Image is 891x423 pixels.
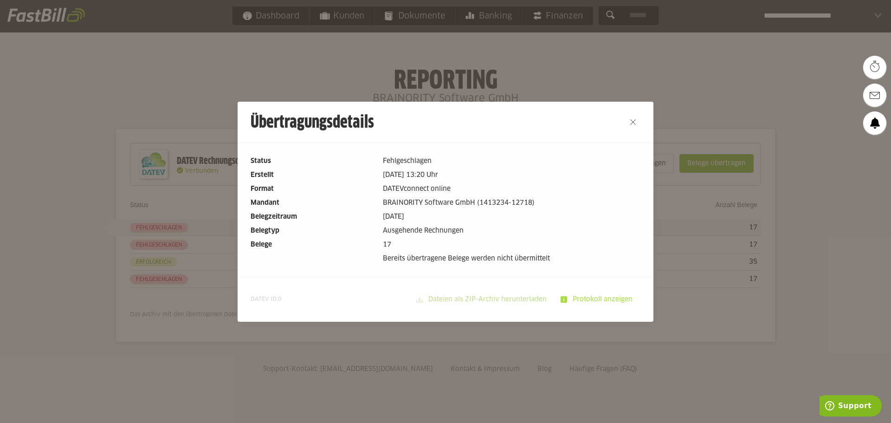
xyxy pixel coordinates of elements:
[383,170,640,180] dd: [DATE] 13:20 Uhr
[555,290,640,309] sl-button: Protokoll anzeigen
[383,254,640,264] dd: Bereits übertragene Belege werden nicht übermittelt
[383,240,640,250] dd: 17
[251,170,375,180] dt: Erstellt
[410,290,555,309] sl-button: Dateien als ZIP-Archiv herunterladen
[251,226,375,236] dt: Belegtyp
[383,156,640,166] dd: Fehlgeschlagen
[383,226,640,236] dd: Ausgehende Rechnungen
[383,184,640,194] dd: DATEVconnect online
[251,212,375,222] dt: Belegzeitraum
[251,156,375,166] dt: Status
[251,296,282,303] span: DATEV ID:
[251,198,375,208] dt: Mandant
[383,198,640,208] dd: BRAINORITY Software GmbH (1413234-12718)
[278,297,282,302] span: 0
[251,240,375,250] dt: Belege
[383,212,640,222] dd: [DATE]
[251,184,375,194] dt: Format
[820,395,882,418] iframe: Öffnet ein Widget, in dem Sie weitere Informationen finden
